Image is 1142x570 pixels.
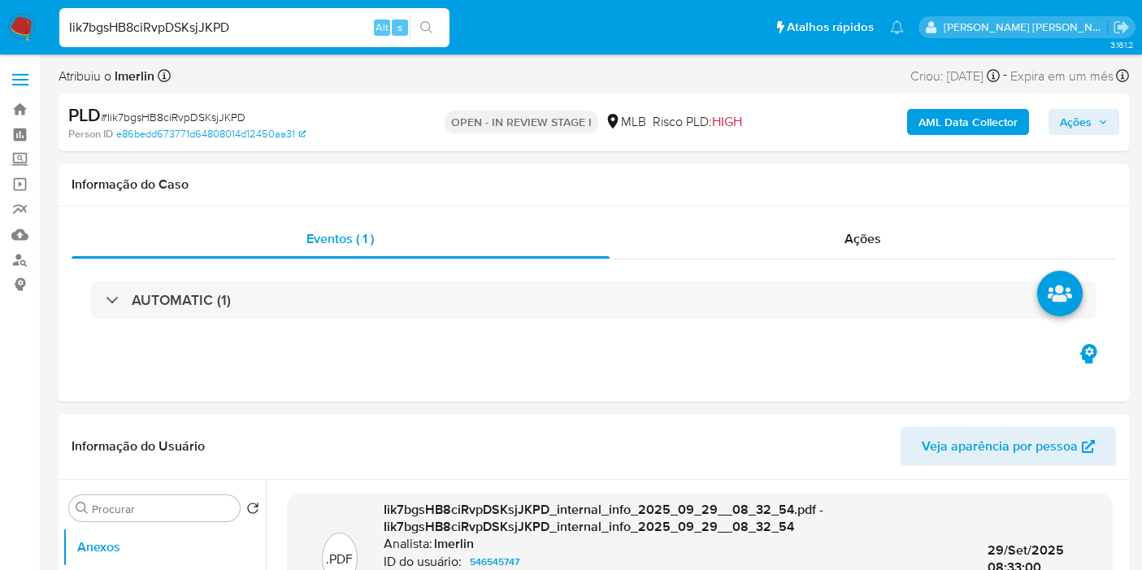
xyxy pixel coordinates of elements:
button: Veja aparência por pessoa [901,427,1116,466]
span: Alt [376,20,389,35]
button: Retornar ao pedido padrão [246,502,259,520]
a: e86bedd673771d64808014d12450aa31 [116,127,306,141]
span: s [397,20,402,35]
button: AML Data Collector [907,109,1029,135]
div: MLB [605,113,646,131]
b: lmerlin [111,67,154,85]
h3: AUTOMATIC (1) [132,291,231,309]
p: Analista: [384,536,432,552]
button: search-icon [410,16,443,39]
span: Atalhos rápidos [787,19,874,36]
a: Notificações [890,20,904,34]
span: Ações [845,229,881,248]
span: Iik7bgsHB8ciRvpDSKsjJKPD_internal_info_2025_09_29__08_32_54.pdf - Iik7bgsHB8ciRvpDSKsjJKPD_intern... [384,500,823,537]
span: - [1003,65,1007,87]
a: Sair [1113,19,1130,36]
h1: Informação do Caso [72,176,1116,193]
button: Procurar [76,502,89,515]
span: HIGH [712,112,742,131]
span: Ações [1060,109,1092,135]
b: AML Data Collector [918,109,1018,135]
p: leticia.merlin@mercadolivre.com [944,20,1108,35]
p: .PDF [326,550,353,568]
p: OPEN - IN REVIEW STAGE I [445,111,598,133]
span: Eventos ( 1 ) [306,229,374,248]
button: Anexos [63,528,266,567]
input: Pesquise usuários ou casos... [59,17,449,38]
span: # Iik7bgsHB8ciRvpDSKsjJKPD [101,109,245,125]
h1: Informação do Usuário [72,438,205,455]
span: Veja aparência por pessoa [922,427,1078,466]
p: ID do usuário: [384,554,462,570]
b: PLD [68,102,101,128]
div: AUTOMATIC (1) [91,281,1096,319]
span: Atribuiu o [59,67,154,85]
span: Risco PLD: [653,113,742,131]
button: Ações [1049,109,1119,135]
b: Person ID [68,127,113,141]
div: Criou: [DATE] [910,65,1000,87]
h6: lmerlin [434,536,474,552]
input: Procurar [92,502,233,516]
span: Expira em um mês [1010,67,1114,85]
